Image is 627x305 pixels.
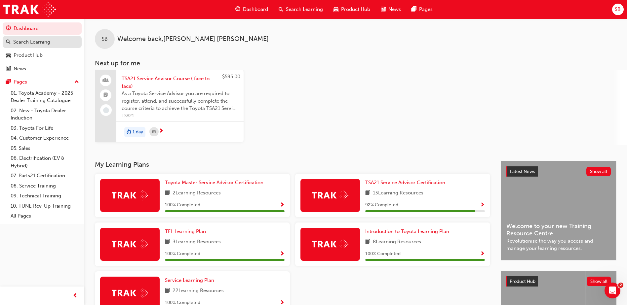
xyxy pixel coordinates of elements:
a: TSA21 Service Advisor Certification [365,179,448,186]
a: 07. Parts21 Certification [8,171,82,181]
img: Trak [312,239,348,249]
span: 8 Learning Resources [373,238,421,246]
a: News [3,63,82,75]
span: up-icon [74,78,79,86]
span: TSA21 [122,112,238,120]
span: book-icon [165,238,170,246]
a: Service Learning Plan [165,277,217,284]
span: 100 % Completed [165,201,200,209]
span: Pages [419,6,433,13]
a: $595.00TSA21 Service Advisor Course ( face to face)As a Toyota Service Advisor you are required t... [95,70,244,142]
a: Latest NewsShow allWelcome to your new Training Resource CentreRevolutionise the way you access a... [501,161,616,260]
a: Latest NewsShow all [506,166,611,177]
button: Show Progress [480,250,485,258]
a: 04. Customer Experience [8,133,82,143]
span: 13 Learning Resources [373,189,423,197]
button: Show all [586,167,611,176]
h3: Next up for me [84,59,627,67]
span: Toyota Master Service Advisor Certification [165,180,263,186]
div: News [14,65,26,73]
span: car-icon [6,52,11,58]
span: As a Toyota Service Advisor you are required to register, attend, and successfully complete the c... [122,90,238,112]
span: guage-icon [6,26,11,32]
a: 05. Sales [8,143,82,153]
a: 03. Toyota For Life [8,123,82,133]
span: Show Progress [280,202,285,208]
button: Show Progress [280,201,285,209]
span: 22 Learning Resources [173,287,224,295]
span: Latest News [510,169,535,174]
span: news-icon [6,66,11,72]
a: guage-iconDashboard [230,3,273,16]
span: Introduction to Toyota Learning Plan [365,228,449,234]
a: Introduction to Toyota Learning Plan [365,228,452,235]
span: Show Progress [480,202,485,208]
span: 2 [618,283,623,288]
a: TFL Learning Plan [165,228,209,235]
span: SB [615,6,621,13]
span: Welcome to your new Training Resource Centre [506,222,611,237]
a: 10. TUNE Rev-Up Training [8,201,82,211]
span: pages-icon [411,5,416,14]
span: 92 % Completed [365,201,398,209]
h3: My Learning Plans [95,161,490,168]
iframe: Intercom live chat [605,283,620,298]
a: 09. Technical Training [8,191,82,201]
a: All Pages [8,211,82,221]
img: Trak [112,288,148,298]
button: Show all [587,277,611,286]
span: car-icon [333,5,338,14]
span: Show Progress [280,251,285,257]
span: Revolutionise the way you access and manage your learning resources. [506,237,611,252]
span: guage-icon [235,5,240,14]
span: people-icon [103,76,108,85]
a: Search Learning [3,36,82,48]
span: book-icon [165,287,170,295]
img: Trak [3,2,56,17]
span: news-icon [381,5,386,14]
span: search-icon [279,5,283,14]
span: 2 Learning Resources [173,189,221,197]
span: SB [102,35,108,43]
span: News [388,6,401,13]
button: Pages [3,76,82,88]
button: DashboardSearch LearningProduct HubNews [3,21,82,76]
button: SB [612,4,624,15]
span: TSA21 Service Advisor Course ( face to face) [122,75,238,90]
span: next-icon [159,128,164,134]
img: Trak [312,190,348,200]
span: booktick-icon [103,91,108,100]
a: pages-iconPages [406,3,438,16]
a: Product Hub [3,49,82,61]
span: calendar-icon [152,128,156,136]
span: book-icon [365,238,370,246]
span: learningRecordVerb_NONE-icon [103,107,109,113]
span: duration-icon [127,128,131,136]
span: Product Hub [341,6,370,13]
span: 100 % Completed [365,250,401,258]
a: car-iconProduct Hub [328,3,375,16]
a: search-iconSearch Learning [273,3,328,16]
span: Show Progress [480,251,485,257]
span: $595.00 [222,74,240,80]
a: Toyota Master Service Advisor Certification [165,179,266,186]
a: Product HubShow all [506,276,611,287]
span: Search Learning [286,6,323,13]
span: Welcome back , [PERSON_NAME] [PERSON_NAME] [117,35,269,43]
button: Show Progress [480,201,485,209]
span: pages-icon [6,79,11,85]
span: prev-icon [73,292,78,300]
span: Dashboard [243,6,268,13]
img: Trak [112,239,148,249]
a: 02. New - Toyota Dealer Induction [8,106,82,123]
div: Pages [14,78,27,86]
div: Search Learning [13,38,50,46]
span: 3 Learning Resources [173,238,221,246]
a: news-iconNews [375,3,406,16]
a: 06. Electrification (EV & Hybrid) [8,153,82,171]
a: 08. Service Training [8,181,82,191]
span: TFL Learning Plan [165,228,206,234]
a: 01. Toyota Academy - 2025 Dealer Training Catalogue [8,88,82,106]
